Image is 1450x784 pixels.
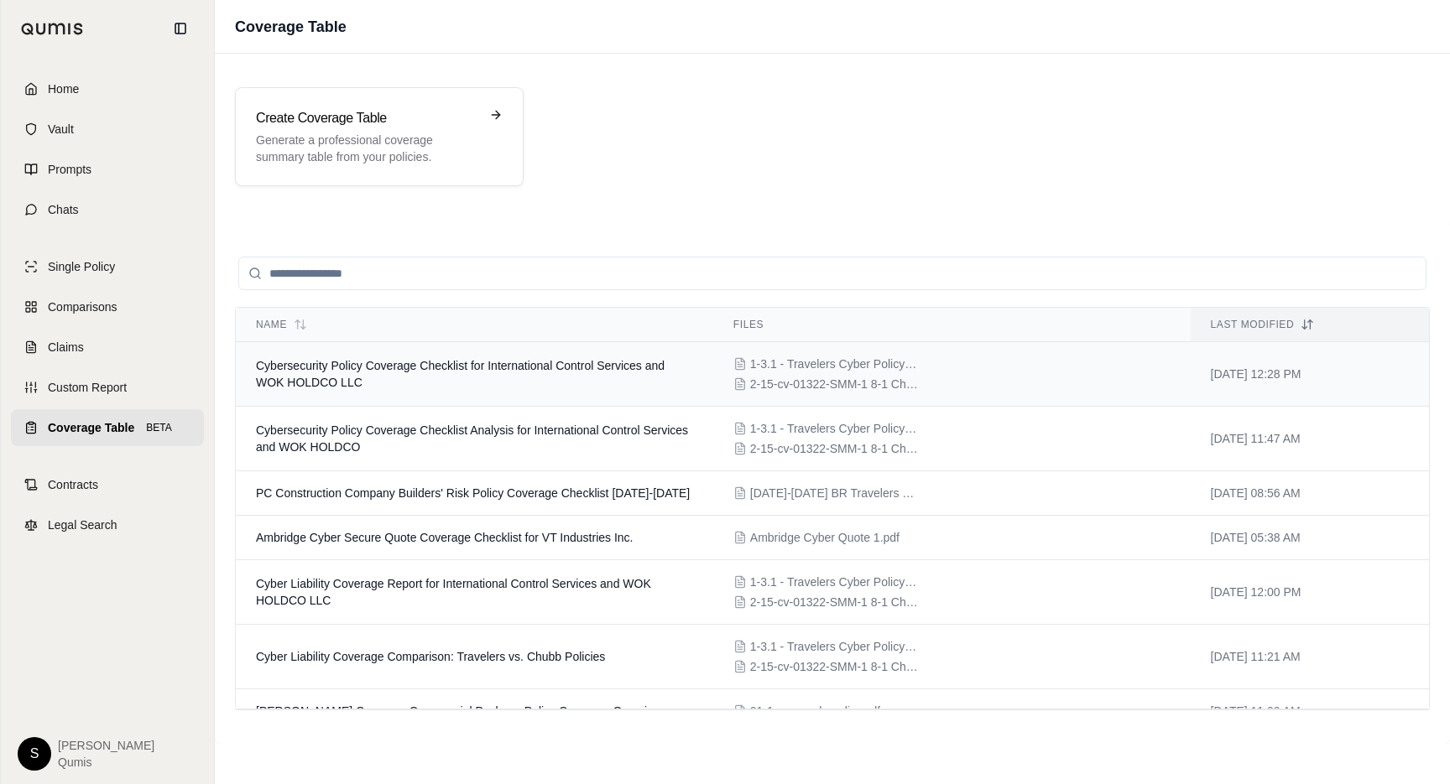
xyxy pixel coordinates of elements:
[11,151,204,188] a: Prompts
[256,108,479,128] h3: Create Coverage Table
[256,318,693,331] div: Name
[750,440,918,457] span: 2-15-cv-01322-SMM-1 8-1 Chubb Cyber2.pdf
[11,248,204,285] a: Single Policy
[48,379,127,396] span: Custom Report
[11,466,204,503] a: Contracts
[48,121,74,138] span: Vault
[256,650,605,663] span: Cyber Liability Coverage Comparison: Travelers vs. Chubb Policies
[48,419,134,436] span: Coverage Table
[11,329,204,366] a: Claims
[256,423,688,454] span: Cybersecurity Policy Coverage Checklist Analysis for International Control Services and WOK HOLDCO
[48,476,98,493] span: Contracts
[141,419,176,436] span: BETA
[1191,342,1429,407] td: [DATE] 12:28 PM
[48,201,79,218] span: Chats
[48,299,117,315] span: Comparisons
[11,70,204,107] a: Home
[1191,471,1429,516] td: [DATE] 08:56 AM
[1191,689,1429,734] td: [DATE] 11:00 AM
[48,161,91,178] span: Prompts
[167,15,194,42] button: Collapse sidebar
[750,356,918,372] span: 1-3.1 - Travelers Cyber Policy40.pdf
[1191,407,1429,471] td: [DATE] 11:47 AM
[750,594,918,610] span: 2-15-cv-01322-SMM-1 8-1 Chubb Cyber2.pdf
[48,517,117,533] span: Legal Search
[750,703,880,719] span: 01-1 - example policy.pdf
[750,376,918,392] span: 2-15-cv-01322-SMM-1 8-1 Chubb Cyber2.pdf
[11,506,204,543] a: Legal Search
[11,409,204,446] a: Coverage TableBETA
[256,531,634,544] span: Ambridge Cyber Secure Quote Coverage Checklist for VT Industries Inc.
[21,23,84,35] img: Qumis Logo
[750,574,918,590] span: 1-3.1 - Travelers Cyber Policy40.pdf
[235,15,347,39] h1: Coverage Table
[58,754,154,771] span: Qumis
[750,420,918,437] span: 1-3.1 - Travelers Cyber Policy40.pdf
[11,369,204,406] a: Custom Report
[256,486,690,500] span: PC Construction Company Builders' Risk Policy Coverage Checklist 2024-2026
[713,308,1191,342] th: Files
[18,737,51,771] div: S
[1191,625,1429,689] td: [DATE] 11:21 AM
[48,339,84,356] span: Claims
[48,80,79,97] span: Home
[1191,560,1429,625] td: [DATE] 12:00 PM
[58,737,154,754] span: [PERSON_NAME]
[750,529,900,546] span: Ambridge Cyber Quote 1.pdf
[750,658,918,675] span: 2-15-cv-01322-SMM-1 8-1 Chubb Cyber2.pdf
[1211,318,1409,331] div: Last modified
[11,191,204,228] a: Chats
[750,485,918,501] span: 2024-2026 BR Travelers Policy QT-660-6T156565-TIL-24.pdf
[256,704,662,718] span: E J Rohn Company Commercial Package Policy Coverage Overview
[1191,516,1429,560] td: [DATE] 05:38 AM
[256,359,665,389] span: Cybersecurity Policy Coverage Checklist for International Control Services and WOK HOLDCO LLC
[750,638,918,655] span: 1-3.1 - Travelers Cyber Policy40.pdf
[256,132,479,165] p: Generate a professional coverage summary table from your policies.
[256,577,651,607] span: Cyber Liability Coverage Report for International Control Services and WOK HOLDCO LLC
[11,111,204,148] a: Vault
[11,288,204,325] a: Comparisons
[48,258,115,275] span: Single Policy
